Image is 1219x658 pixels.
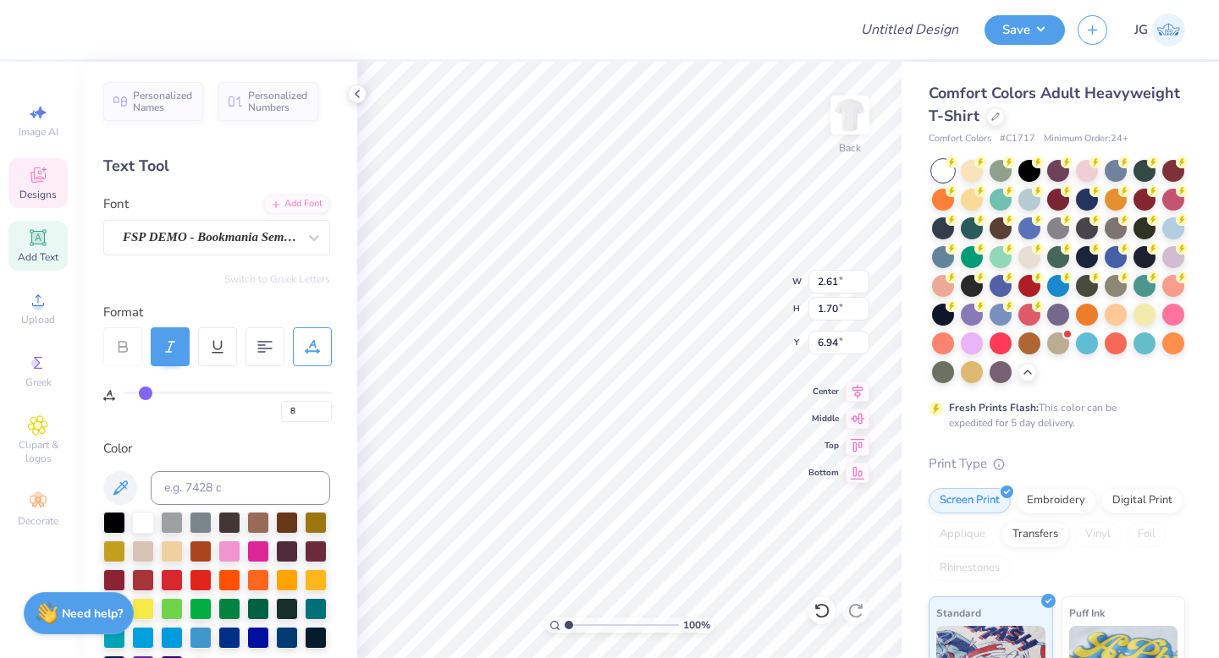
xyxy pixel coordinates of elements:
span: Designs [19,188,57,201]
div: Transfers [1001,522,1069,547]
div: Digital Print [1101,488,1183,513]
span: Top [808,440,839,452]
div: Screen Print [929,488,1011,513]
div: Applique [929,522,996,547]
div: Rhinestones [929,556,1011,581]
span: Middle [808,413,839,425]
span: Comfort Colors Adult Heavyweight T-Shirt [929,83,1180,126]
span: Personalized Numbers [248,90,308,113]
span: 100 % [683,617,710,633]
input: e.g. 7428 c [151,471,330,505]
span: Bottom [808,467,839,479]
div: Print Type [929,454,1185,474]
button: Save [985,15,1065,45]
div: Vinyl [1074,522,1122,547]
img: Back [833,98,867,132]
a: JG [1134,14,1185,47]
strong: Fresh Prints Flash: [949,401,1039,414]
span: Decorate [18,514,58,528]
span: Clipart & logos [8,438,68,465]
span: JG [1134,20,1148,40]
span: Greek [25,376,52,389]
div: Back [839,140,861,156]
div: Color [103,439,330,458]
span: Add Text [18,250,58,264]
span: Upload [21,313,55,326]
div: Text Tool [103,155,330,178]
img: Jazmin Gatus [1152,14,1185,47]
label: Font [103,195,129,214]
span: Personalized Names [133,90,193,113]
div: Format [103,303,332,322]
div: Foil [1127,522,1167,547]
span: Standard [936,604,981,622]
div: This color can be expedited for 5 day delivery. [949,400,1157,430]
span: Image AI [19,125,58,139]
span: Minimum Order: 24 + [1044,132,1128,146]
span: Puff Ink [1069,604,1105,622]
div: Embroidery [1016,488,1096,513]
input: Untitled Design [847,13,972,47]
span: Comfort Colors [929,132,991,146]
div: Add Font [263,195,330,214]
button: Switch to Greek Letters [224,272,330,286]
span: # C1717 [1000,132,1035,146]
strong: Need help? [62,606,123,622]
span: Center [808,386,839,398]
